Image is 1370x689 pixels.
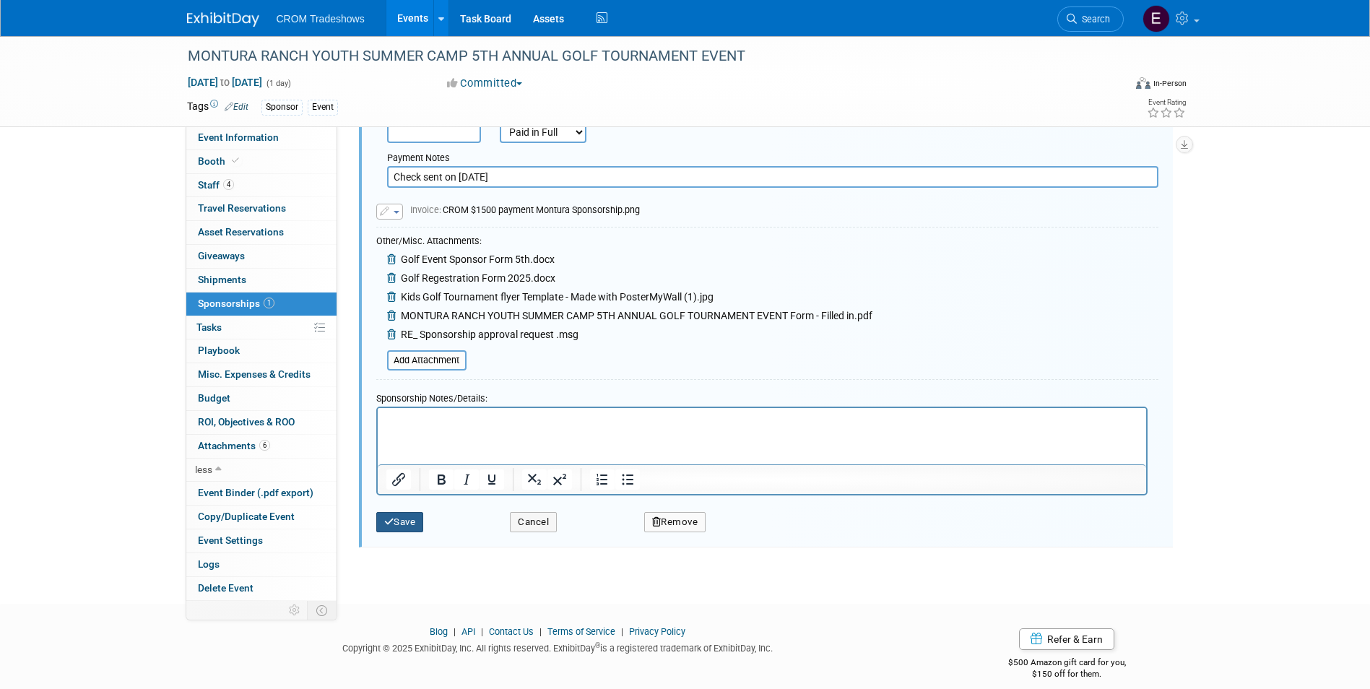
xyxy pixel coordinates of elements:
button: Remove [644,512,706,532]
span: Invoice: [410,204,443,215]
span: Budget [198,392,230,404]
span: MONTURA RANCH YOUTH SUMMER CAMP 5TH ANNUAL GOLF TOURNAMENT EVENT Form - Filled in.pdf [401,310,872,321]
a: Shipments [186,269,337,292]
span: Copy/Duplicate Event [198,511,295,522]
span: CROM Tradeshows [277,13,365,25]
a: Refer & Earn [1019,628,1114,650]
a: Event Binder (.pdf export) [186,482,337,505]
span: Asset Reservations [198,226,284,238]
span: 1 [264,298,274,308]
span: Golf Regestration Form 2025.docx [401,272,555,284]
span: | [477,626,487,637]
span: | [450,626,459,637]
div: In-Person [1153,78,1187,89]
div: $150 off for them. [950,668,1184,680]
a: Travel Reservations [186,197,337,220]
div: Event Rating [1147,99,1186,106]
span: Search [1077,14,1110,25]
button: Committed [442,76,528,91]
span: Travel Reservations [198,202,286,214]
span: Logs [198,558,220,570]
a: Event Information [186,126,337,149]
a: Delete Event [186,577,337,600]
span: 4 [223,179,234,190]
button: Bullet list [615,469,640,490]
span: Staff [198,179,234,191]
a: Giveaways [186,245,337,268]
img: Emily Williams [1143,5,1170,32]
span: Attachments [198,440,270,451]
span: Golf Event Sponsor Form 5th.docx [401,253,555,265]
a: less [186,459,337,482]
a: Attachments6 [186,435,337,458]
div: Event Format [1039,75,1187,97]
a: Event Settings [186,529,337,552]
span: Event Information [198,131,279,143]
img: ExhibitDay [187,12,259,27]
img: Format-Inperson.png [1136,77,1150,89]
span: Shipments [198,274,246,285]
a: Contact Us [489,626,534,637]
button: Subscript [522,469,547,490]
button: Underline [480,469,504,490]
span: ROI, Objectives & ROO [198,416,295,428]
a: Booth [186,150,337,173]
a: Playbook [186,339,337,363]
a: Asset Reservations [186,221,337,244]
a: Misc. Expenses & Credits [186,363,337,386]
a: Tasks [186,316,337,339]
span: | [536,626,545,637]
div: Sponsor [261,100,303,115]
span: Event Settings [198,534,263,546]
span: [DATE] [DATE] [187,76,263,89]
a: Logs [186,553,337,576]
a: Budget [186,387,337,410]
button: Save [376,512,424,532]
span: Kids Golf Tournament flyer Template - Made with PosterMyWall (1).jpg [401,291,714,303]
span: (1 day) [265,79,291,88]
span: Delete Event [198,582,253,594]
button: Bold [429,469,454,490]
span: Giveaways [198,250,245,261]
a: Search [1057,6,1124,32]
div: Sponsorship Notes/Details: [376,386,1148,407]
button: Superscript [547,469,572,490]
span: Event Binder (.pdf export) [198,487,313,498]
span: Misc. Expenses & Credits [198,368,311,380]
span: Playbook [198,344,240,356]
span: 6 [259,440,270,451]
button: Numbered list [590,469,615,490]
span: to [218,77,232,88]
div: Event [308,100,338,115]
td: Personalize Event Tab Strip [282,601,308,620]
a: Sponsorships1 [186,292,337,316]
span: Sponsorships [198,298,274,309]
sup: ® [595,641,600,649]
span: less [195,464,212,475]
span: CROM $1500 payment Montura Sponsorship.png [410,204,640,215]
div: MONTURA RANCH YOUTH SUMMER CAMP 5TH ANNUAL GOLF TOURNAMENT EVENT [183,43,1102,69]
span: Tasks [196,321,222,333]
a: Staff4 [186,174,337,197]
div: $500 Amazon gift card for you, [950,647,1184,680]
span: Booth [198,155,242,167]
button: Insert/edit link [386,469,411,490]
a: Terms of Service [547,626,615,637]
a: ROI, Objectives & ROO [186,411,337,434]
td: Tags [187,99,248,116]
a: Copy/Duplicate Event [186,506,337,529]
button: Italic [454,469,479,490]
a: Edit [225,102,248,112]
div: Copyright © 2025 ExhibitDay, Inc. All rights reserved. ExhibitDay is a registered trademark of Ex... [187,638,929,655]
span: | [617,626,627,637]
a: Blog [430,626,448,637]
div: Other/Misc. Attachments: [376,235,872,251]
td: Toggle Event Tabs [307,601,337,620]
div: Payment Notes [387,152,1158,166]
span: RE_ Sponsorship approval request .msg [401,329,578,340]
a: API [461,626,475,637]
a: Privacy Policy [629,626,685,637]
iframe: Rich Text Area [378,408,1146,464]
button: Cancel [510,512,557,532]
